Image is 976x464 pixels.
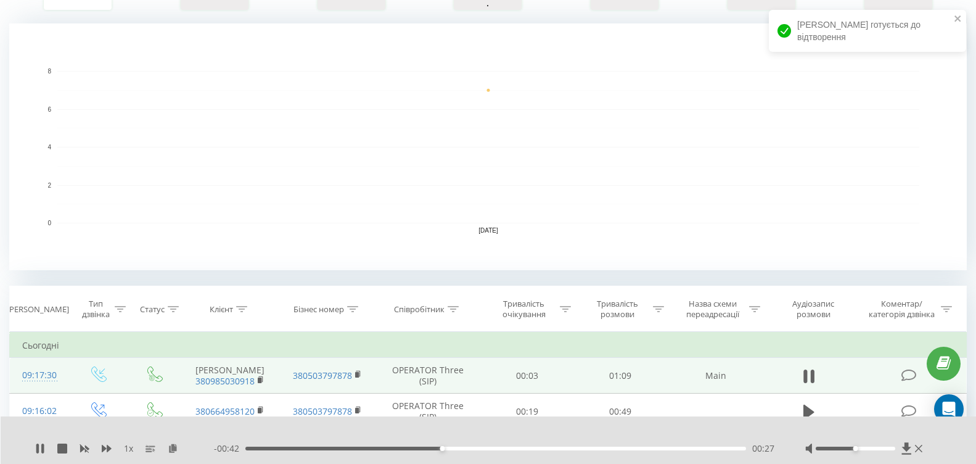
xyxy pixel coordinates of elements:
div: 09:16:02 [22,399,57,423]
div: Статус [140,304,165,315]
a: 380503797878 [293,405,352,417]
div: [PERSON_NAME] [7,304,69,315]
div: Accessibility label [440,446,445,451]
text: 6 [47,106,51,113]
div: Тривалість розмови [585,299,650,320]
a: 380664958120 [195,405,255,417]
text: 8 [47,68,51,75]
a: 380985030918 [195,375,255,387]
td: 00:49 [574,394,668,429]
a: 380503797878 [293,370,352,381]
span: - 00:42 [214,442,245,455]
td: 00:19 [480,394,574,429]
div: 09:17:30 [22,363,57,387]
div: Коментар/категорія дзвінка [866,299,938,320]
button: close [954,14,962,25]
div: Назва схеми переадресації [680,299,746,320]
td: OPERATOR Three (SIP) [375,394,480,429]
td: 01:09 [574,358,668,394]
div: Бізнес номер [293,304,344,315]
td: 00:03 [480,358,574,394]
span: 00:27 [752,442,774,455]
td: Main [667,358,765,394]
div: Accessibility label [853,446,858,451]
text: [DATE] [478,227,498,234]
div: [PERSON_NAME] готується до відтворення [769,10,966,52]
td: Сьогодні [10,333,967,358]
div: Open Intercom Messenger [934,394,964,424]
td: [PERSON_NAME] [181,358,279,394]
div: Тип дзвінка [80,299,112,320]
text: 2 [47,182,51,189]
text: 4 [47,144,51,151]
div: Тривалість очікування [491,299,557,320]
span: 1 x [124,442,133,455]
svg: A chart. [9,23,967,270]
div: Аудіозапис розмови [776,299,851,320]
text: 0 [47,220,51,226]
div: Клієнт [210,304,233,315]
td: OPERATOR Three (SIP) [375,358,480,394]
div: Співробітник [394,304,445,315]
